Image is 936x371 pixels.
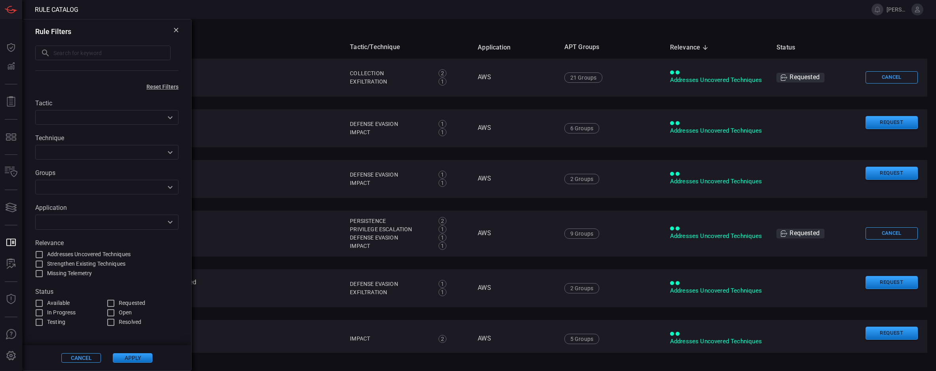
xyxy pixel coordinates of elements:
[471,160,558,198] td: AWS
[35,169,178,177] label: Groups
[564,174,599,184] div: 2 Groups
[777,73,824,82] div: Requested
[439,128,446,136] div: 1
[439,280,446,288] div: 1
[478,43,521,52] span: Application
[350,128,430,137] div: Impact
[670,337,764,346] div: Addresses Uncovered Techniques
[2,92,21,111] button: Reports
[350,217,430,225] div: Persistence
[2,233,21,252] button: Rule Catalog
[350,280,430,288] div: Defense Evasion
[350,234,430,242] div: Defense Evasion
[35,204,178,211] label: Application
[35,99,178,107] label: Tactic
[344,36,471,59] th: Tactic/Technique
[2,57,21,76] button: Detections
[777,229,824,238] div: Requested
[2,290,21,309] button: Threat Intelligence
[670,127,764,135] div: Addresses Uncovered Techniques
[47,318,65,326] span: Testing
[53,46,171,60] input: Search for keyword
[350,69,430,78] div: Collection
[777,43,805,52] span: Status
[119,299,145,307] span: Requested
[47,260,125,268] span: Strengthen Existing Techniques
[350,242,430,250] div: Impact
[670,177,764,186] div: Addresses Uncovered Techniques
[439,242,446,250] div: 1
[471,109,558,147] td: AWS
[350,225,430,234] div: Privilege Escalation
[558,36,664,59] th: APT Groups
[35,288,178,295] label: Status
[439,288,446,296] div: 1
[350,120,430,128] div: Defense Evasion
[119,318,141,326] span: Resolved
[866,276,918,289] button: Request
[2,38,21,57] button: Dashboard
[47,299,70,307] span: Available
[866,327,918,340] button: Request
[350,288,430,297] div: Exfiltration
[47,269,92,278] span: Missing Telemetry
[471,320,558,358] td: AWS
[670,43,711,52] span: Relevance
[439,225,446,233] div: 1
[471,269,558,307] td: AWS
[134,84,191,90] button: Reset Filters
[47,250,131,259] span: Addresses Uncovered Techniques
[165,182,176,193] button: Open
[866,227,918,240] button: Cancel
[439,171,446,179] div: 1
[670,76,764,84] div: Addresses Uncovered Techniques
[439,179,446,187] div: 1
[670,232,764,240] div: Addresses Uncovered Techniques
[866,116,918,129] button: Request
[439,120,446,128] div: 1
[866,167,918,180] button: Request
[35,239,178,247] label: Relevance
[439,217,446,225] div: 2
[350,335,430,343] div: Impact
[439,78,446,86] div: 1
[2,325,21,344] button: Ask Us A Question
[564,334,599,344] div: 5 Groups
[165,217,176,228] button: Open
[2,127,21,146] button: MITRE - Detection Posture
[2,255,21,274] button: ALERT ANALYSIS
[564,123,599,133] div: 6 Groups
[47,308,76,317] span: In Progress
[471,211,558,257] td: AWS
[2,163,21,182] button: Inventory
[350,78,430,86] div: Exfiltration
[2,346,21,365] button: Preferences
[564,72,603,83] div: 21 Groups
[165,112,176,123] button: Open
[35,27,71,36] h3: Rule Filters
[564,228,599,239] div: 9 Groups
[471,59,558,97] td: AWS
[350,179,430,187] div: Impact
[439,335,446,343] div: 2
[439,234,446,242] div: 1
[887,6,908,13] span: [PERSON_NAME].[PERSON_NAME]
[2,198,21,217] button: Cards
[350,171,430,179] div: Defense Evasion
[439,69,446,77] div: 2
[119,308,132,317] span: Open
[113,353,152,363] button: Apply
[35,134,178,142] label: Technique
[35,6,78,13] span: Rule Catalog
[61,353,101,363] button: Cancel
[670,287,764,295] div: Addresses Uncovered Techniques
[564,283,599,293] div: 2 Groups
[866,71,918,84] button: Cancel
[165,147,176,158] button: Open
